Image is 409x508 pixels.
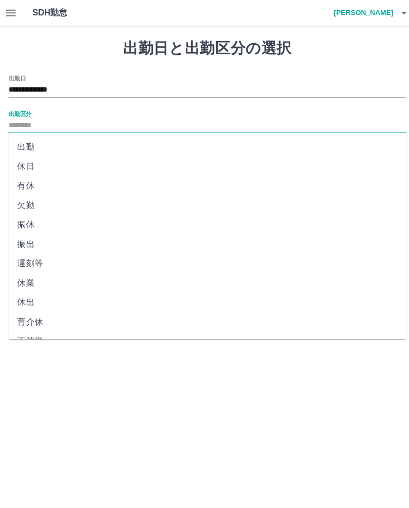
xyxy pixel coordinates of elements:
[9,154,400,174] li: 休日
[9,135,400,154] li: 出勤
[9,250,400,269] li: 遅刻等
[9,289,400,308] li: 休出
[9,108,31,116] label: 出勤区分
[9,231,400,250] li: 振出
[9,269,400,289] li: 休業
[9,327,400,346] li: 不就労
[9,174,400,193] li: 有休
[9,73,26,81] label: 出勤日
[9,308,400,327] li: 育介休
[9,193,400,212] li: 欠勤
[9,212,400,231] li: 振休
[9,39,400,57] h1: 出勤日と出勤区分の選択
